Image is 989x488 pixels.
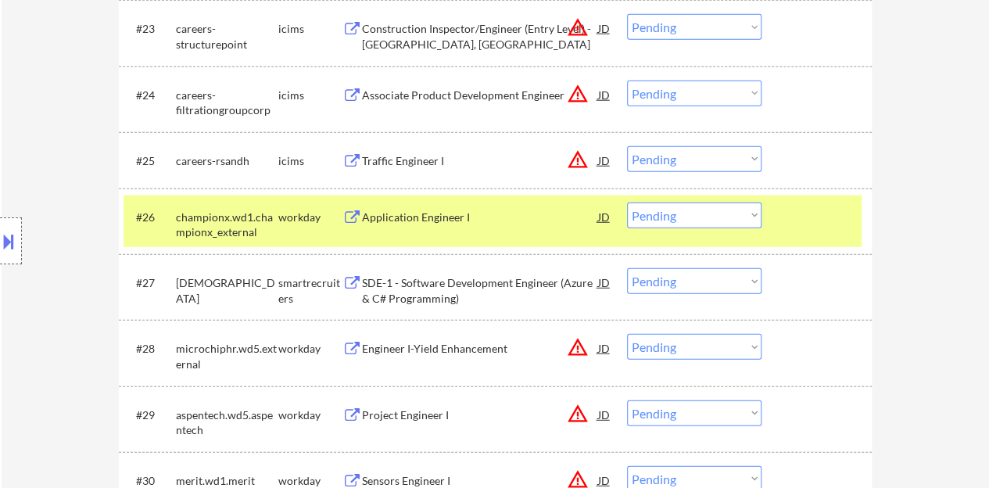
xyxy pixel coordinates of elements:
[597,81,612,109] div: JD
[362,153,598,169] div: Traffic Engineer I
[278,88,342,103] div: icims
[176,88,278,118] div: careers-filtrationgroupcorp
[567,83,589,105] button: warning_amber
[278,275,342,306] div: smartrecruiters
[278,407,342,423] div: workday
[567,16,589,38] button: warning_amber
[597,400,612,429] div: JD
[362,88,598,103] div: Associate Product Development Engineer
[597,268,612,296] div: JD
[176,407,278,438] div: aspentech.wd5.aspentech
[567,403,589,425] button: warning_amber
[362,21,598,52] div: Construction Inspector/Engineer (Entry Level) - [GEOGRAPHIC_DATA], [GEOGRAPHIC_DATA]
[278,210,342,225] div: workday
[136,21,163,37] div: #23
[597,334,612,362] div: JD
[278,21,342,37] div: icims
[362,407,598,423] div: Project Engineer I
[278,153,342,169] div: icims
[176,21,278,52] div: careers-structurepoint
[597,14,612,42] div: JD
[567,336,589,358] button: warning_amber
[136,407,163,423] div: #29
[278,341,342,357] div: workday
[362,275,598,306] div: SDE-1 - Software Development Engineer (Azure & C# Programming)
[597,203,612,231] div: JD
[362,210,598,225] div: Application Engineer I
[567,149,589,170] button: warning_amber
[597,146,612,174] div: JD
[136,88,163,103] div: #24
[362,341,598,357] div: Engineer I-Yield Enhancement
